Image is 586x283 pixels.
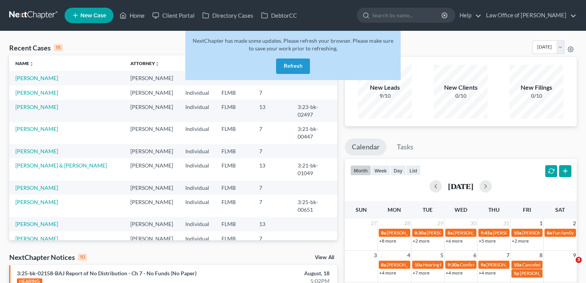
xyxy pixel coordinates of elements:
[291,122,337,144] td: 3:21-bk-00447
[381,230,386,236] span: 8a
[276,59,310,74] button: Refresh
[390,165,406,176] button: day
[124,195,179,217] td: [PERSON_NAME]
[15,184,58,191] a: [PERSON_NAME]
[253,181,291,195] td: 7
[193,37,393,52] span: NextChapter has made some updates. Please refresh your browser. Please make sure to save your wor...
[179,122,215,144] td: Individual
[179,217,215,231] td: Individual
[423,206,433,213] span: Tue
[179,144,215,158] td: Individual
[253,122,291,144] td: 7
[448,230,453,236] span: 8a
[124,85,179,100] td: [PERSON_NAME]
[155,62,160,66] i: unfold_more
[358,83,412,92] div: New Leads
[124,122,179,144] td: [PERSON_NAME]
[80,13,106,18] span: New Case
[15,235,58,242] a: [PERSON_NAME]
[415,262,422,268] span: 10a
[124,217,179,231] td: [PERSON_NAME]
[356,206,367,213] span: Sun
[522,262,579,268] span: Canceled: [PERSON_NAME]
[15,221,58,227] a: [PERSON_NAME]
[15,199,58,205] a: [PERSON_NAME]
[124,181,179,195] td: [PERSON_NAME]
[514,230,521,236] span: 10a
[403,219,411,228] span: 28
[413,270,430,276] a: +7 more
[523,206,531,213] span: Fri
[488,206,499,213] span: Thu
[215,231,253,246] td: FLMB
[124,71,179,85] td: [PERSON_NAME]
[469,219,477,228] span: 30
[215,85,253,100] td: FLMB
[253,231,291,246] td: 7
[124,144,179,158] td: [PERSON_NAME]
[15,126,58,132] a: [PERSON_NAME]
[434,83,488,92] div: New Clients
[572,251,577,260] span: 9
[448,262,459,268] span: 9:30a
[215,217,253,231] td: FLMB
[253,85,291,100] td: 7
[547,230,552,236] span: 8a
[503,219,510,228] span: 31
[230,270,330,277] div: August, 18
[179,100,215,122] td: Individual
[446,238,463,244] a: +6 more
[373,251,378,260] span: 3
[15,162,107,169] a: [PERSON_NAME] & [PERSON_NAME]
[415,230,426,236] span: 8:30a
[406,165,421,176] button: list
[253,144,291,158] td: 7
[479,238,496,244] a: +5 more
[215,144,253,158] td: FLMB
[473,251,477,260] span: 6
[539,251,543,260] span: 8
[15,75,58,81] a: [PERSON_NAME]
[315,255,334,260] a: View All
[215,100,253,122] td: FLMB
[436,219,444,228] span: 29
[179,158,215,180] td: Individual
[379,238,396,244] a: +8 more
[179,195,215,217] td: Individual
[434,92,488,100] div: 0/10
[253,158,291,180] td: 13
[555,206,565,213] span: Sat
[9,43,63,52] div: Recent Cases
[454,206,467,213] span: Wed
[512,238,529,244] a: +2 more
[514,270,519,276] span: 5p
[448,182,473,190] h2: [DATE]
[370,219,378,228] span: 27
[54,44,63,51] div: 15
[179,85,215,100] td: Individual
[179,231,215,246] td: Individual
[15,60,34,66] a: Nameunfold_more
[423,262,483,268] span: Hearing for [PERSON_NAME]
[215,195,253,217] td: FLMB
[358,92,412,100] div: 9/10
[350,165,371,176] button: month
[345,139,386,156] a: Calendar
[506,251,510,260] span: 7
[387,230,464,236] span: [PERSON_NAME] [PHONE_NUMBER]
[372,8,443,22] input: Search by name...
[179,71,215,85] td: Individual
[481,262,486,268] span: 9a
[148,8,198,22] a: Client Portal
[520,270,584,276] span: [PERSON_NAME] 8576155620
[78,254,87,261] div: 10
[291,195,337,217] td: 3:25-bk-00651
[130,60,160,66] a: Attorneyunfold_more
[446,270,463,276] a: +4 more
[539,219,543,228] span: 1
[456,8,481,22] a: Help
[124,158,179,180] td: [PERSON_NAME]
[576,257,582,263] span: 3
[291,100,337,122] td: 3:23-bk-02497
[29,62,34,66] i: unfold_more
